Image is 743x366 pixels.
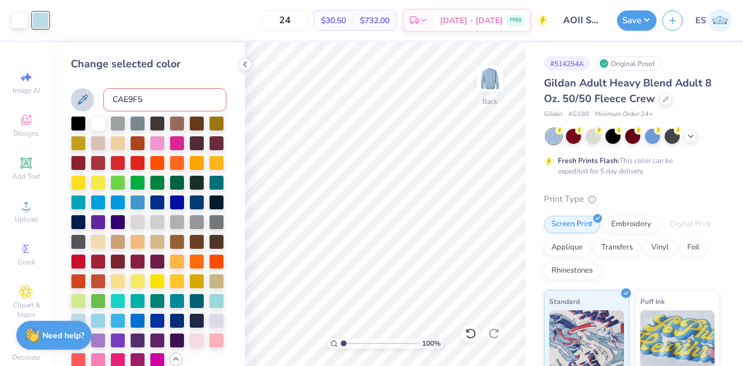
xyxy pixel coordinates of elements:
span: 100 % [422,338,441,349]
span: Upload [15,215,38,224]
input: Untitled Design [554,9,611,32]
div: Print Type [544,193,720,206]
img: Back [478,67,502,90]
span: Minimum Order: 24 + [595,110,653,119]
div: Original Proof [596,56,661,71]
span: Standard [549,295,580,307]
div: Embroidery [604,216,659,233]
div: Rhinestones [544,262,600,280]
span: Gildan [544,110,562,119]
div: Foil [680,239,707,256]
span: ES [695,14,706,27]
span: FREE [510,16,522,24]
strong: Fresh Prints Flash: [558,156,619,165]
span: Puff Ink [640,295,665,307]
div: Screen Print [544,216,600,233]
div: This color can be expedited for 5 day delivery. [558,155,701,176]
span: Decorate [12,353,40,362]
input: e.g. 7428 c [103,88,226,111]
button: Save [617,10,657,31]
span: $30.50 [321,15,346,27]
div: Back [482,96,497,107]
span: # G180 [568,110,589,119]
span: [DATE] - [DATE] [440,15,503,27]
div: # 514254A [544,56,590,71]
div: Transfers [594,239,640,256]
span: Designs [13,129,39,138]
a: ES [695,9,731,32]
span: Greek [17,258,35,267]
input: – – [262,10,308,31]
img: Elizabeth Smith [709,9,731,32]
div: Digital Print [662,216,719,233]
div: Applique [544,239,590,256]
div: Vinyl [644,239,676,256]
span: Image AI [13,86,40,95]
span: Clipart & logos [6,300,46,319]
strong: Need help? [42,330,84,341]
span: $732.00 [360,15,389,27]
span: Add Text [12,172,40,181]
div: Change selected color [71,56,226,72]
span: Gildan Adult Heavy Blend Adult 8 Oz. 50/50 Fleece Crew [544,76,712,106]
